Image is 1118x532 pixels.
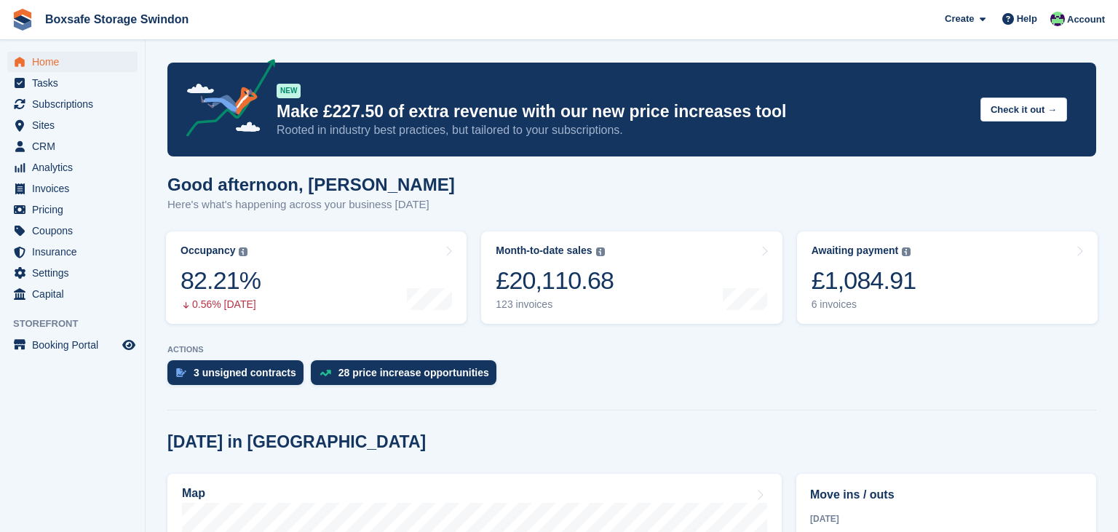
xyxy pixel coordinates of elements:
a: menu [7,199,138,220]
a: menu [7,157,138,178]
h2: [DATE] in [GEOGRAPHIC_DATA] [167,432,426,452]
a: menu [7,284,138,304]
img: Kim Virabi [1050,12,1065,26]
span: Storefront [13,317,145,331]
span: Settings [32,263,119,283]
h1: Good afternoon, [PERSON_NAME] [167,175,455,194]
p: Make £227.50 of extra revenue with our new price increases tool [277,101,969,122]
a: menu [7,73,138,93]
img: icon-info-grey-7440780725fd019a000dd9b08b2336e03edf1995a4989e88bcd33f0948082b44.svg [902,247,911,256]
div: Awaiting payment [812,245,899,257]
div: 6 invoices [812,298,916,311]
div: NEW [277,84,301,98]
a: menu [7,335,138,355]
span: Subscriptions [32,94,119,114]
span: Invoices [32,178,119,199]
div: £1,084.91 [812,266,916,295]
div: [DATE] [810,512,1082,525]
span: Help [1017,12,1037,26]
p: Here's what's happening across your business [DATE] [167,196,455,213]
span: Booking Portal [32,335,119,355]
div: 3 unsigned contracts [194,367,296,378]
a: Awaiting payment £1,084.91 6 invoices [797,231,1098,324]
img: price-adjustments-announcement-icon-8257ccfd72463d97f412b2fc003d46551f7dbcb40ab6d574587a9cd5c0d94... [174,59,276,142]
a: menu [7,221,138,241]
h2: Move ins / outs [810,486,1082,504]
a: Boxsafe Storage Swindon [39,7,194,31]
a: 28 price increase opportunities [311,360,504,392]
span: Analytics [32,157,119,178]
span: Coupons [32,221,119,241]
a: Occupancy 82.21% 0.56% [DATE] [166,231,467,324]
img: icon-info-grey-7440780725fd019a000dd9b08b2336e03edf1995a4989e88bcd33f0948082b44.svg [596,247,605,256]
a: menu [7,136,138,156]
a: menu [7,263,138,283]
a: menu [7,94,138,114]
span: Tasks [32,73,119,93]
span: Pricing [32,199,119,220]
div: Month-to-date sales [496,245,592,257]
span: Sites [32,115,119,135]
div: 82.21% [181,266,261,295]
span: Capital [32,284,119,304]
a: menu [7,242,138,262]
div: Occupancy [181,245,235,257]
a: menu [7,52,138,72]
a: Preview store [120,336,138,354]
div: 28 price increase opportunities [338,367,489,378]
img: price_increase_opportunities-93ffe204e8149a01c8c9dc8f82e8f89637d9d84a8eef4429ea346261dce0b2c0.svg [320,370,331,376]
div: £20,110.68 [496,266,614,295]
p: ACTIONS [167,345,1096,354]
div: 0.56% [DATE] [181,298,261,311]
span: CRM [32,136,119,156]
a: menu [7,115,138,135]
a: Month-to-date sales £20,110.68 123 invoices [481,231,782,324]
img: contract_signature_icon-13c848040528278c33f63329250d36e43548de30e8caae1d1a13099fd9432cc5.svg [176,368,186,377]
a: 3 unsigned contracts [167,360,311,392]
h2: Map [182,487,205,500]
img: stora-icon-8386f47178a22dfd0bd8f6a31ec36ba5ce8667c1dd55bd0f319d3a0aa187defe.svg [12,9,33,31]
img: icon-info-grey-7440780725fd019a000dd9b08b2336e03edf1995a4989e88bcd33f0948082b44.svg [239,247,247,256]
span: Insurance [32,242,119,262]
p: Rooted in industry best practices, but tailored to your subscriptions. [277,122,969,138]
span: Home [32,52,119,72]
a: menu [7,178,138,199]
button: Check it out → [980,98,1067,122]
span: Account [1067,12,1105,27]
span: Create [945,12,974,26]
div: 123 invoices [496,298,614,311]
